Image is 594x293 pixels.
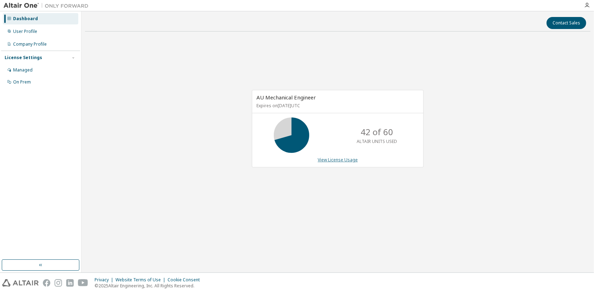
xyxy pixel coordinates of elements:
p: ALTAIR UNITS USED [357,138,397,144]
div: Cookie Consent [168,277,204,283]
img: instagram.svg [55,279,62,287]
p: 42 of 60 [361,126,393,138]
img: Altair One [4,2,92,9]
button: Contact Sales [547,17,586,29]
div: Dashboard [13,16,38,22]
div: License Settings [5,55,42,61]
p: © 2025 Altair Engineering, Inc. All Rights Reserved. [95,283,204,289]
div: Managed [13,67,33,73]
span: AU Mechanical Engineer [256,94,316,101]
img: altair_logo.svg [2,279,39,287]
div: User Profile [13,29,37,34]
img: facebook.svg [43,279,50,287]
p: Expires on [DATE] UTC [256,103,417,109]
a: View License Usage [318,157,358,163]
div: Website Terms of Use [115,277,168,283]
img: youtube.svg [78,279,88,287]
div: Privacy [95,277,115,283]
img: linkedin.svg [66,279,74,287]
div: On Prem [13,79,31,85]
div: Company Profile [13,41,47,47]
